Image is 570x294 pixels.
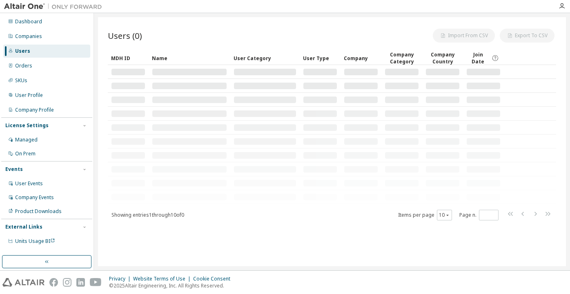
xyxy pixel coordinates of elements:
span: Showing entries 1 through 10 of 0 [111,211,184,218]
div: Company Country [425,51,460,65]
div: Orders [15,63,32,69]
div: On Prem [15,150,36,157]
div: SKUs [15,77,27,84]
div: Cookie Consent [193,276,235,282]
div: User Type [303,52,337,65]
div: External Links [5,224,42,230]
div: Privacy [109,276,133,282]
div: Company Events [15,194,54,201]
div: Website Terms of Use [133,276,193,282]
img: linkedin.svg [76,278,85,287]
button: 10 [439,212,450,218]
div: User Profile [15,92,43,99]
span: Units Usage BI [15,238,55,245]
img: instagram.svg [63,278,71,287]
div: Company Profile [15,107,54,113]
img: Altair One [4,2,106,11]
div: Companies [15,33,42,40]
div: License Settings [5,122,49,129]
div: User Events [15,180,43,187]
span: Items per page [398,210,452,220]
div: Name [152,52,227,65]
p: © 2025 Altair Engineering, Inc. All Rights Reserved. [109,282,235,289]
span: Page n. [459,210,499,220]
div: User Category [234,52,296,65]
div: MDH ID [111,52,145,65]
div: Managed [15,137,38,143]
img: altair_logo.svg [2,278,45,287]
div: Dashboard [15,18,42,25]
div: Company Category [385,51,419,65]
img: youtube.svg [90,278,102,287]
div: Product Downloads [15,208,62,215]
svg: Date when the user was first added or directly signed up. If the user was deleted and later re-ad... [492,54,499,62]
button: Import From CSV [433,29,495,43]
img: facebook.svg [49,278,58,287]
div: Events [5,166,23,173]
div: Company [344,52,378,65]
span: Users (0) [108,30,142,41]
button: Export To CSV [500,29,554,43]
div: Users [15,48,30,54]
span: Join Date [466,51,490,65]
